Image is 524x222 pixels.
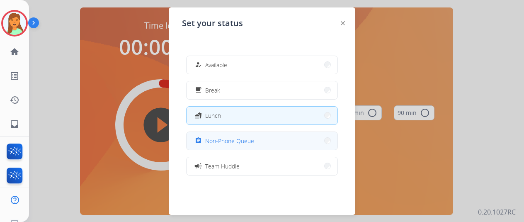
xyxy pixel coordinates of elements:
span: Lunch [205,111,221,120]
p: 0.20.1027RC [478,207,516,217]
img: close-button [341,21,345,25]
mat-icon: free_breakfast [195,87,202,94]
button: Available [187,56,337,74]
mat-icon: how_to_reg [195,61,202,68]
span: Team Huddle [205,162,240,171]
img: avatar [3,12,26,35]
mat-icon: list_alt [10,71,19,81]
button: Team Huddle [187,157,337,175]
span: Available [205,61,227,69]
mat-icon: assignment [195,137,202,144]
span: Non-Phone Queue [205,137,254,145]
button: Break [187,81,337,99]
mat-icon: home [10,47,19,57]
button: Non-Phone Queue [187,132,337,150]
button: Lunch [187,107,337,124]
mat-icon: fastfood [195,112,202,119]
span: Set your status [182,17,243,29]
span: Break [205,86,220,95]
mat-icon: campaign [194,162,202,170]
mat-icon: inbox [10,119,19,129]
mat-icon: history [10,95,19,105]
